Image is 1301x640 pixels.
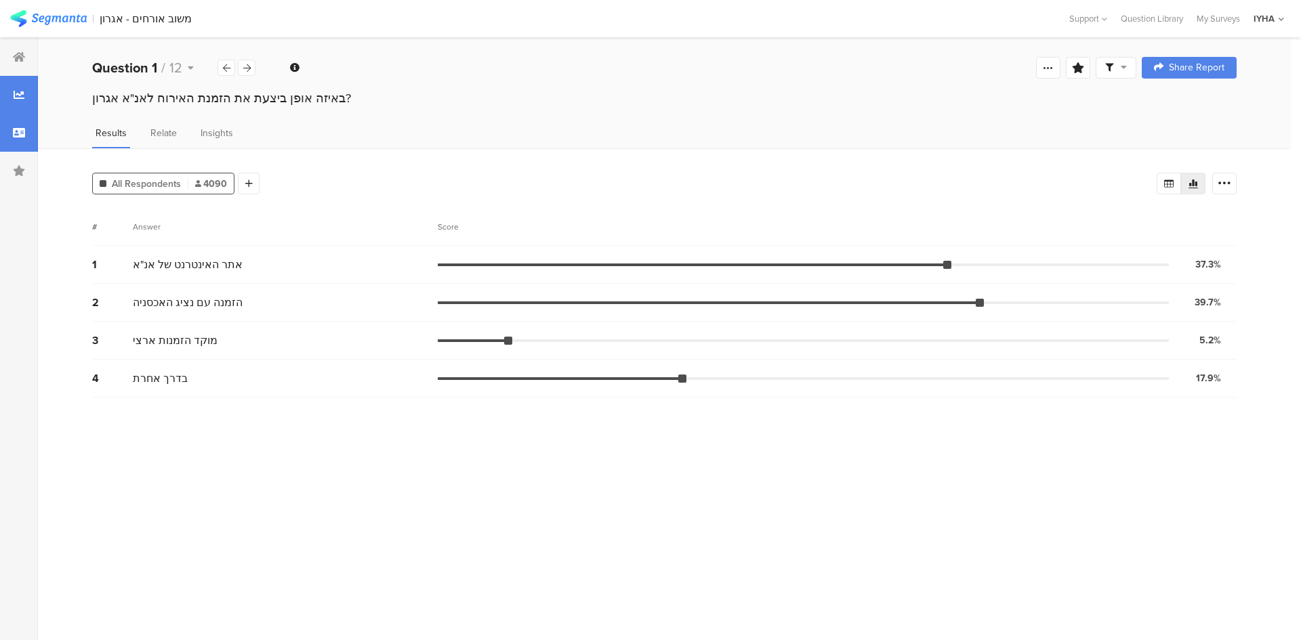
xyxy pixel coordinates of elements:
img: segmanta logo [10,10,87,27]
div: 4 [92,370,133,386]
div: 5.2% [1199,333,1221,347]
div: 3 [92,333,133,348]
div: 1 [92,257,133,272]
span: / [161,58,165,78]
a: Question Library [1114,12,1190,25]
div: | [92,11,94,26]
div: Answer [133,221,161,233]
div: 17.9% [1196,371,1221,385]
div: 2 [92,295,133,310]
span: Relate [150,126,177,140]
span: 4090 [195,177,227,191]
span: All Respondents [112,177,181,191]
div: Support [1069,8,1107,29]
span: אתר האינטרנט של אנ"א [133,257,243,272]
a: My Surveys [1190,12,1247,25]
b: Question 1 [92,58,157,78]
div: Score [438,221,466,233]
span: Share Report [1169,63,1224,72]
div: # [92,221,133,233]
div: משוב אורחים - אגרון [100,12,192,25]
span: Results [96,126,127,140]
div: IYHA [1254,12,1275,25]
span: מוקד הזמנות ארצי [133,333,218,348]
div: באיזה אופן ביצעת את הזמנת האירוח לאנ"א אגרון? [92,89,1237,107]
span: בדרך אחרת [133,370,188,386]
span: 12 [169,58,182,78]
div: 37.3% [1195,257,1221,272]
div: 39.7% [1195,295,1221,310]
span: הזמנה עם נציג האכסניה [133,295,243,310]
span: Insights [201,126,233,140]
